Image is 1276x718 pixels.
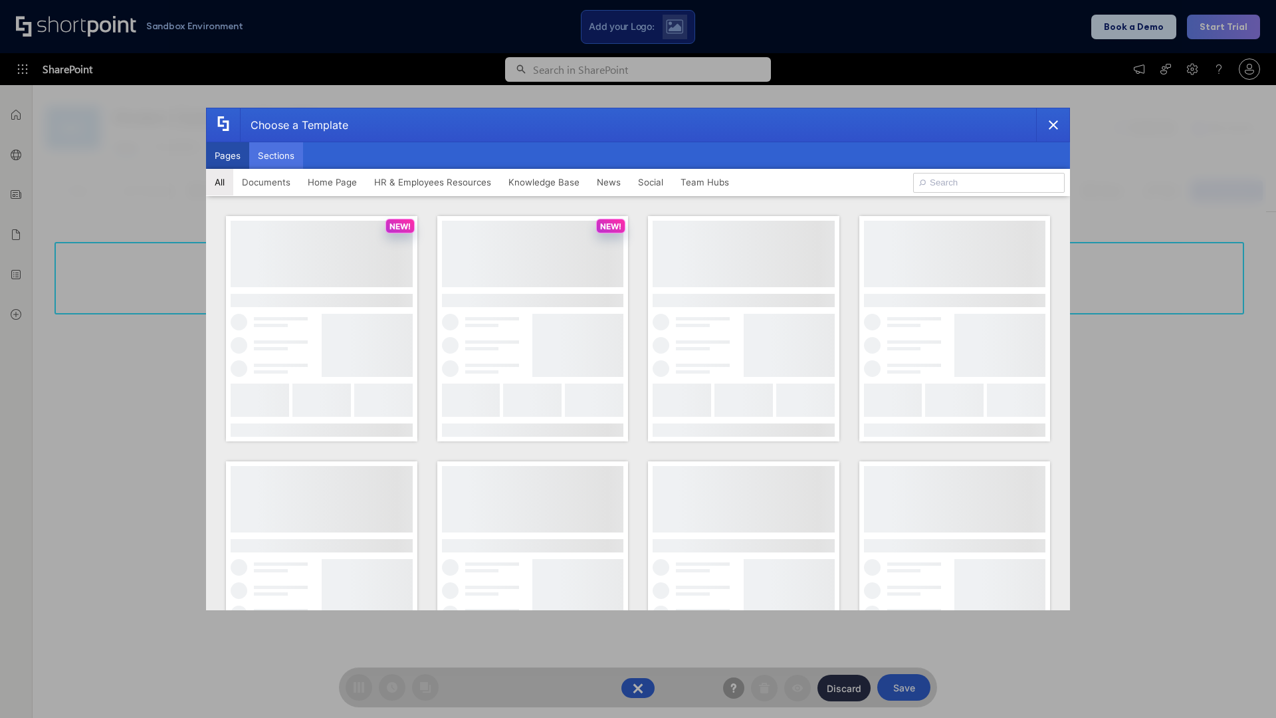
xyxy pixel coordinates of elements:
button: Sections [249,142,303,169]
button: Pages [206,142,249,169]
div: template selector [206,108,1070,610]
button: HR & Employees Resources [366,169,500,195]
iframe: Chat Widget [1210,654,1276,718]
div: Choose a Template [240,108,348,142]
button: News [588,169,629,195]
button: Knowledge Base [500,169,588,195]
p: NEW! [600,221,621,231]
button: Team Hubs [672,169,738,195]
button: Documents [233,169,299,195]
button: Social [629,169,672,195]
button: Home Page [299,169,366,195]
input: Search [913,173,1065,193]
button: All [206,169,233,195]
p: NEW! [389,221,411,231]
